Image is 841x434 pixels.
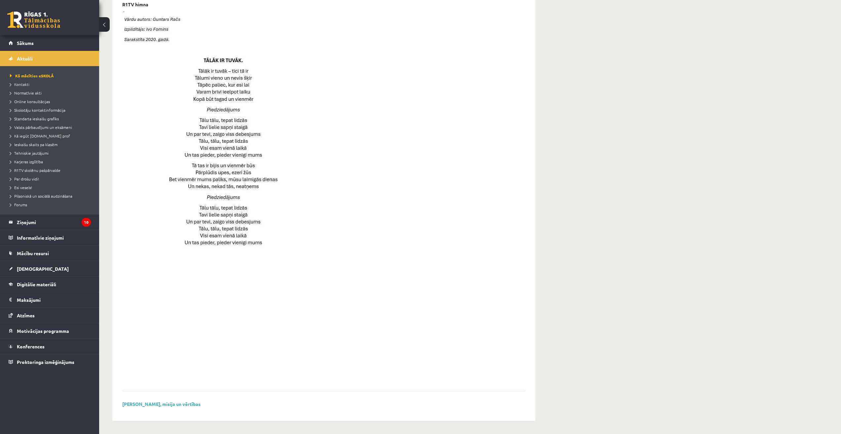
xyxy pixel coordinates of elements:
span: R1TV skolēnu pašpārvalde [10,168,60,173]
i: 10 [82,218,91,227]
span: Kā mācīties eSKOLĀ [10,73,54,78]
a: Par drošu vidi! [10,176,93,182]
span: Normatīvie akti [10,90,42,96]
span: Ieskaišu skaits pa klasēm [10,142,57,147]
a: Proktoringa izmēģinājums [9,354,91,370]
a: Karjeras izglītība [10,159,93,165]
a: Kontakti [10,81,93,87]
span: Par drošu vidi! [10,176,39,181]
legend: Ziņojumi [17,215,91,230]
a: Mācību resursi [9,246,91,261]
span: Motivācijas programma [17,328,69,334]
a: Informatīvie ziņojumi [9,230,91,245]
a: [DEMOGRAPHIC_DATA] [9,261,91,276]
legend: Informatīvie ziņojumi [17,230,91,245]
span: [DEMOGRAPHIC_DATA] [17,266,69,272]
a: Konferences [9,339,91,354]
a: Tehniskie jautājumi [10,150,93,156]
a: Valsts pārbaudījumi un eksāmeni [10,124,93,130]
span: Forums [10,202,27,207]
span: Online konsultācijas [10,99,50,104]
a: Skolotāju kontaktinformācija [10,107,93,113]
span: Pilsoniskā un sociālā audzināšana [10,193,72,199]
a: Esi vesels! [10,184,93,190]
legend: Maksājumi [17,292,91,307]
span: Konferences [17,343,45,349]
a: Online konsultācijas [10,99,93,104]
a: Motivācijas programma [9,323,91,338]
a: Normatīvie akti [10,90,93,96]
span: Proktoringa izmēģinājums [17,359,74,365]
span: Sākums [17,40,34,46]
a: Digitālie materiāli [9,277,91,292]
span: Mācību resursi [17,250,49,256]
a: Ieskaišu skaits pa klasēm [10,141,93,147]
a: Ziņojumi10 [9,215,91,230]
span: Valsts pārbaudījumi un eksāmeni [10,125,72,130]
span: Aktuāli [17,56,33,61]
a: Atzīmes [9,308,91,323]
a: Forums [10,202,93,208]
span: Atzīmes [17,312,35,318]
a: R1TV skolēnu pašpārvalde [10,167,93,173]
a: Standarta ieskaišu grafiks [10,116,93,122]
span: Karjeras izglītība [10,159,43,164]
a: Maksājumi [9,292,91,307]
a: [PERSON_NAME], misija un vērtības [122,401,201,407]
span: Kā iegūt [DOMAIN_NAME] prof [10,133,70,138]
a: Pilsoniskā un sociālā audzināšana [10,193,93,199]
a: Aktuāli [9,51,91,66]
span: Tehniskie jautājumi [10,150,49,156]
span: Standarta ieskaišu grafiks [10,116,59,121]
a: Rīgas 1. Tālmācības vidusskola [7,12,60,28]
span: Kontakti [10,82,29,87]
span: Digitālie materiāli [17,281,56,287]
span: Esi vesels! [10,185,32,190]
span: Skolotāju kontaktinformācija [10,107,65,113]
p: R1TV himna [122,2,148,7]
a: Kā iegūt [DOMAIN_NAME] prof [10,133,93,139]
a: Kā mācīties eSKOLĀ [10,73,93,79]
a: Sākums [9,35,91,51]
